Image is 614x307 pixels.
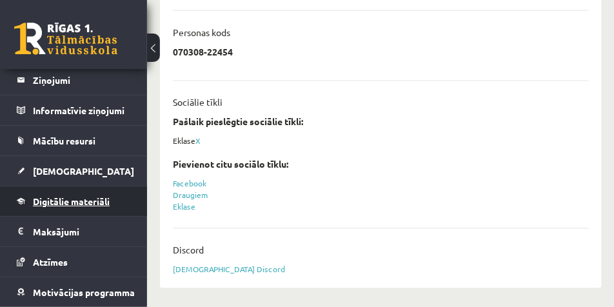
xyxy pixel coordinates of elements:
[173,26,230,38] p: Personas kods
[14,23,117,55] a: Rīgas 1. Tālmācības vidusskola
[17,277,131,307] a: Motivācijas programma
[173,244,204,256] p: Discord
[173,264,285,275] a: [DEMOGRAPHIC_DATA] Discord
[33,165,134,177] span: [DEMOGRAPHIC_DATA]
[33,65,131,95] legend: Ziņojumi
[33,95,131,125] legend: Informatīvie ziņojumi
[17,95,131,125] a: Informatīvie ziņojumi
[173,159,288,170] strong: Pievienot citu sociālo tīklu:
[17,217,131,246] a: Maksājumi
[17,126,131,155] a: Mācību resursi
[33,286,135,298] span: Motivācijas programma
[33,256,68,268] span: Atzīmes
[173,190,208,201] a: Draugiem
[33,135,95,146] span: Mācību resursi
[33,217,131,246] legend: Maksājumi
[195,136,200,146] a: X
[17,186,131,216] a: Digitālie materiāli
[17,156,131,186] a: [DEMOGRAPHIC_DATA]
[173,46,233,57] p: 070308-22454
[17,65,131,95] a: Ziņojumi
[33,195,110,207] span: Digitālie materiāli
[173,179,206,189] a: Facebook
[173,202,195,212] a: Eklase
[173,97,223,108] p: Sociālie tīkli
[17,247,131,277] a: Atzīmes
[173,135,589,147] div: Eklase
[173,116,303,128] strong: Pašlaik pieslēgtie sociālie tīkli:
